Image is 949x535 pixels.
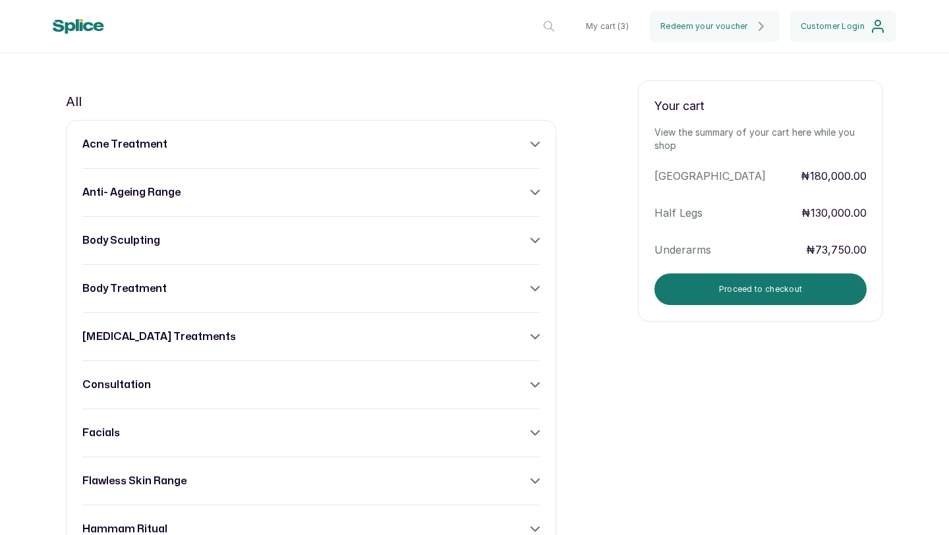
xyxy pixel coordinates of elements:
h3: acne treatment [82,136,167,152]
p: All [66,91,82,112]
p: ₦180,000.00 [801,168,867,184]
h3: body treatment [82,281,167,296]
span: Customer Login [801,21,865,32]
h3: facials [82,425,120,441]
p: Underarms [654,242,803,258]
p: ₦130,000.00 [801,205,867,221]
h3: body sculpting [82,233,160,248]
span: Redeem your voucher [660,21,748,32]
p: Half Legs [654,205,801,221]
button: Redeem your voucher [650,11,780,42]
button: Customer Login [790,11,896,42]
p: Your cart [654,97,867,115]
button: My cart (3) [575,11,639,42]
h3: [MEDICAL_DATA] treatments [82,329,236,345]
p: [GEOGRAPHIC_DATA] [654,168,801,184]
p: View the summary of your cart here while you shop [654,126,867,152]
h3: anti- ageing range [82,184,181,200]
h3: flawless skin range [82,473,187,489]
button: Proceed to checkout [654,273,867,305]
h3: consultation [82,377,151,393]
p: ₦73,750.00 [806,242,867,258]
